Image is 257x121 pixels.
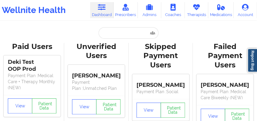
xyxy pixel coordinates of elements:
[96,99,121,114] button: Patient Data
[8,73,56,91] p: Payment Plan : Medical Care + Therapy Monthly (NEW)
[72,99,96,114] button: View
[136,103,161,118] button: View
[68,42,124,61] div: Unverified Users
[233,2,257,18] a: Account
[201,89,249,101] p: Payment Plan : Medical Care Biweekly (NEW)
[8,59,56,73] div: Deki Test OOP Prod
[72,68,121,79] div: [PERSON_NAME]
[133,42,189,70] div: Skipped Payment Users
[201,77,249,89] div: [PERSON_NAME]
[161,103,185,118] button: Patient Data
[4,42,60,51] div: Paid Users
[197,42,253,70] div: Failed Payment Users
[114,2,138,18] a: Prescribers
[161,2,185,18] a: Coaches
[138,2,161,18] a: Admins
[185,2,208,18] a: Therapists
[90,2,114,18] a: Dashboard
[208,2,233,18] a: Medications
[247,48,257,72] a: Report Bug
[32,98,56,113] button: Patient Data
[136,77,185,89] div: [PERSON_NAME]
[72,79,121,91] p: Payment Plan : Unmatched Plan
[8,98,32,113] button: View
[136,89,185,95] p: Payment Plan : Social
